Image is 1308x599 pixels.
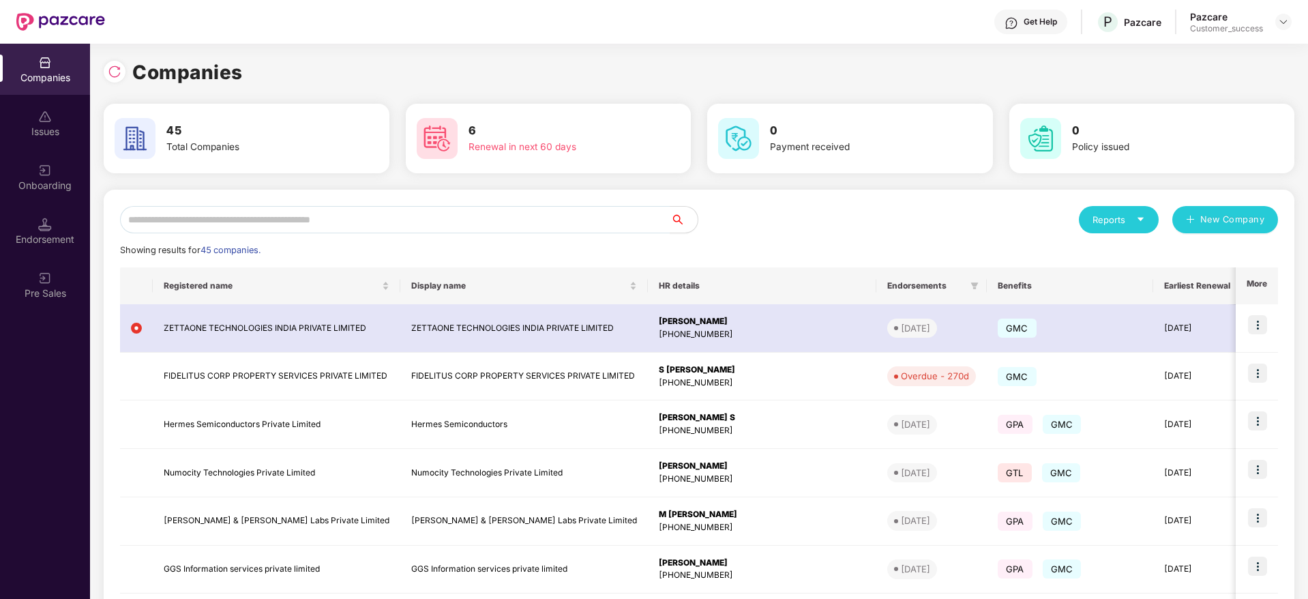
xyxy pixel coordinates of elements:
[998,512,1032,531] span: GPA
[131,323,142,334] img: svg+xml;base64,PHN2ZyB4bWxucz0iaHR0cDovL3d3dy53My5vcmcvMjAwMC9zdmciIHdpZHRoPSIxMiIgaGVpZ2h0PSIxMi...
[166,122,338,140] h3: 45
[1186,215,1195,226] span: plus
[1248,508,1267,527] img: icon
[1153,304,1241,353] td: [DATE]
[1072,140,1244,155] div: Policy issued
[659,315,865,328] div: [PERSON_NAME]
[1153,449,1241,497] td: [DATE]
[153,400,400,449] td: Hermes Semiconductors Private Limited
[115,118,155,159] img: svg+xml;base64,PHN2ZyB4bWxucz0iaHR0cDovL3d3dy53My5vcmcvMjAwMC9zdmciIHdpZHRoPSI2MCIgaGVpZ2h0PSI2MC...
[400,267,648,304] th: Display name
[1153,400,1241,449] td: [DATE]
[968,278,981,294] span: filter
[648,267,876,304] th: HR details
[659,473,865,486] div: [PHONE_NUMBER]
[132,57,243,87] h1: Companies
[1153,546,1241,594] td: [DATE]
[1236,267,1278,304] th: More
[400,353,648,401] td: FIDELITUS CORP PROPERTY SERVICES PRIVATE LIMITED
[1153,267,1241,304] th: Earliest Renewal
[998,319,1037,338] span: GMC
[670,206,698,233] button: search
[200,245,261,255] span: 45 companies.
[998,367,1037,386] span: GMC
[38,164,52,177] img: svg+xml;base64,PHN2ZyB3aWR0aD0iMjAiIGhlaWdodD0iMjAiIHZpZXdCb3g9IjAgMCAyMCAyMCIgZmlsbD0ibm9uZSIgeG...
[1042,463,1081,482] span: GMC
[770,140,942,155] div: Payment received
[469,122,640,140] h3: 6
[659,557,865,570] div: [PERSON_NAME]
[659,569,865,582] div: [PHONE_NUMBER]
[998,559,1032,579] span: GPA
[901,514,930,527] div: [DATE]
[670,214,698,225] span: search
[153,449,400,497] td: Numocity Technologies Private Limited
[153,546,400,594] td: GGS Information services private limited
[38,272,52,285] img: svg+xml;base64,PHN2ZyB3aWR0aD0iMjAiIGhlaWdodD0iMjAiIHZpZXdCb3g9IjAgMCAyMCAyMCIgZmlsbD0ibm9uZSIgeG...
[901,466,930,480] div: [DATE]
[108,65,121,78] img: svg+xml;base64,PHN2ZyBpZD0iUmVsb2FkLTMyeDMyIiB4bWxucz0iaHR0cDovL3d3dy53My5vcmcvMjAwMC9zdmciIHdpZH...
[1248,411,1267,430] img: icon
[153,353,400,401] td: FIDELITUS CORP PROPERTY SERVICES PRIVATE LIMITED
[1043,512,1082,531] span: GMC
[1136,215,1145,224] span: caret-down
[153,267,400,304] th: Registered name
[1043,415,1082,434] span: GMC
[1005,16,1018,30] img: svg+xml;base64,PHN2ZyBpZD0iSGVscC0zMngzMiIgeG1sbnM9Imh0dHA6Ly93d3cudzMub3JnLzIwMDAvc3ZnIiB3aWR0aD...
[1103,14,1112,30] span: P
[1248,364,1267,383] img: icon
[1024,16,1057,27] div: Get Help
[16,13,105,31] img: New Pazcare Logo
[998,415,1032,434] span: GPA
[1124,16,1161,29] div: Pazcare
[400,449,648,497] td: Numocity Technologies Private Limited
[411,280,627,291] span: Display name
[901,369,969,383] div: Overdue - 270d
[120,245,261,255] span: Showing results for
[659,460,865,473] div: [PERSON_NAME]
[998,463,1032,482] span: GTL
[659,508,865,521] div: M [PERSON_NAME]
[887,280,965,291] span: Endorsements
[153,497,400,546] td: [PERSON_NAME] & [PERSON_NAME] Labs Private Limited
[659,411,865,424] div: [PERSON_NAME] S
[659,364,865,377] div: S [PERSON_NAME]
[659,377,865,390] div: [PHONE_NUMBER]
[659,328,865,341] div: [PHONE_NUMBER]
[469,140,640,155] div: Renewal in next 60 days
[400,400,648,449] td: Hermes Semiconductors
[166,140,338,155] div: Total Companies
[659,521,865,534] div: [PHONE_NUMBER]
[400,497,648,546] td: [PERSON_NAME] & [PERSON_NAME] Labs Private Limited
[38,110,52,123] img: svg+xml;base64,PHN2ZyBpZD0iSXNzdWVzX2Rpc2FibGVkIiB4bWxucz0iaHR0cDovL3d3dy53My5vcmcvMjAwMC9zdmciIH...
[1248,315,1267,334] img: icon
[1043,559,1082,579] span: GMC
[153,304,400,353] td: ZETTAONE TECHNOLOGIES INDIA PRIVATE LIMITED
[659,424,865,437] div: [PHONE_NUMBER]
[901,418,930,431] div: [DATE]
[1190,10,1263,23] div: Pazcare
[901,321,930,335] div: [DATE]
[901,562,930,576] div: [DATE]
[1200,213,1265,227] span: New Company
[1190,23,1263,34] div: Customer_success
[1153,497,1241,546] td: [DATE]
[1172,206,1278,233] button: plusNew Company
[400,304,648,353] td: ZETTAONE TECHNOLOGIES INDIA PRIVATE LIMITED
[38,56,52,70] img: svg+xml;base64,PHN2ZyBpZD0iQ29tcGFuaWVzIiB4bWxucz0iaHR0cDovL3d3dy53My5vcmcvMjAwMC9zdmciIHdpZHRoPS...
[987,267,1153,304] th: Benefits
[164,280,379,291] span: Registered name
[1153,353,1241,401] td: [DATE]
[1093,213,1145,227] div: Reports
[1278,16,1289,27] img: svg+xml;base64,PHN2ZyBpZD0iRHJvcGRvd24tMzJ4MzIiIHhtbG5zPSJodHRwOi8vd3d3LnczLm9yZy8yMDAwL3N2ZyIgd2...
[38,218,52,231] img: svg+xml;base64,PHN2ZyB3aWR0aD0iMTQuNSIgaGVpZ2h0PSIxNC41IiB2aWV3Qm94PSIwIDAgMTYgMTYiIGZpbGw9Im5vbm...
[1248,460,1267,479] img: icon
[1248,557,1267,576] img: icon
[1020,118,1061,159] img: svg+xml;base64,PHN2ZyB4bWxucz0iaHR0cDovL3d3dy53My5vcmcvMjAwMC9zdmciIHdpZHRoPSI2MCIgaGVpZ2h0PSI2MC...
[400,546,648,594] td: GGS Information services private limited
[718,118,759,159] img: svg+xml;base64,PHN2ZyB4bWxucz0iaHR0cDovL3d3dy53My5vcmcvMjAwMC9zdmciIHdpZHRoPSI2MCIgaGVpZ2h0PSI2MC...
[417,118,458,159] img: svg+xml;base64,PHN2ZyB4bWxucz0iaHR0cDovL3d3dy53My5vcmcvMjAwMC9zdmciIHdpZHRoPSI2MCIgaGVpZ2h0PSI2MC...
[970,282,979,290] span: filter
[1072,122,1244,140] h3: 0
[770,122,942,140] h3: 0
